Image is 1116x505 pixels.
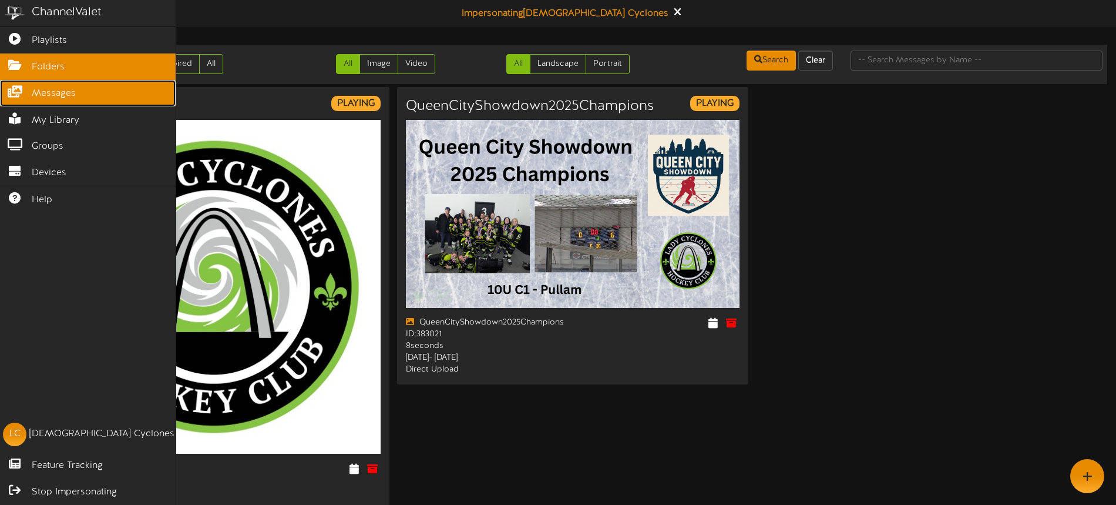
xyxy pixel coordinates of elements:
strong: PLAYING [337,98,375,109]
button: Search [747,51,796,71]
span: Help [32,193,52,207]
div: ID: 383021 8 seconds [406,329,564,352]
span: Devices [32,166,66,180]
a: Landscape [530,54,586,74]
span: Feature Tracking [32,459,103,473]
div: [DATE] - [DATE] [406,352,564,364]
button: Clear [798,51,833,71]
a: Video [398,54,435,74]
div: LC [3,423,26,446]
div: Direct Upload [406,364,564,376]
span: Stop Impersonating [32,486,117,499]
div: [DEMOGRAPHIC_DATA] Cyclones [29,427,174,441]
span: My Library [32,114,79,128]
span: Folders [32,61,65,74]
span: Playlists [32,34,67,48]
a: All [506,54,530,74]
img: 2b5ef3c1-1588-4391-92f3-2f1cf28d212f.jpeg [47,120,381,454]
div: QueenCityShowdown2025Champions [406,317,564,329]
input: -- Search Messages by Name -- [851,51,1102,71]
a: Image [359,54,398,74]
span: Groups [32,140,63,153]
a: All [199,54,223,74]
a: Portrait [586,54,630,74]
div: ChannelValet [32,4,102,21]
strong: PLAYING [696,98,734,109]
span: Messages [32,87,76,101]
a: All [336,54,360,74]
h3: QueenCityShowdown2025Champions [406,99,654,114]
a: Expired [156,54,200,74]
img: 6a269776-498d-4b3c-ae1a-92ec556725f1.png [406,120,739,308]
